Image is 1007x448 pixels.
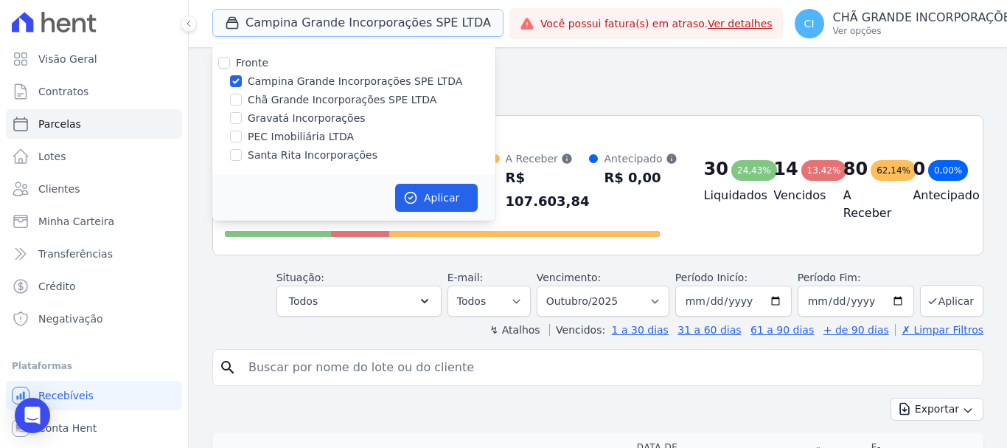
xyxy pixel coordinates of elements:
[773,157,798,181] div: 14
[798,270,914,286] label: Período Fim:
[15,398,50,433] div: Open Intercom Messenger
[537,272,601,283] label: Vencimento:
[276,286,442,317] button: Todos
[604,151,677,166] div: Antecipado
[6,77,182,106] a: Contratos
[6,272,182,301] a: Crédito
[871,160,916,181] div: 62,14%
[38,84,88,99] span: Contratos
[38,182,80,196] span: Clientes
[843,157,868,181] div: 80
[675,272,748,283] label: Período Inicío:
[6,413,182,443] a: Conta Hent
[38,421,97,435] span: Conta Hent
[677,324,741,336] a: 31 a 60 dias
[248,148,377,163] label: Santa Rita Incorporações
[913,157,925,181] div: 0
[540,16,773,32] span: Você possui fatura(s) em atraso.
[895,324,983,336] a: ✗ Limpar Filtros
[506,151,590,166] div: A Receber
[704,157,728,181] div: 30
[804,18,815,29] span: CI
[891,398,983,421] button: Exportar
[843,187,890,222] h4: A Receber
[38,279,76,294] span: Crédito
[38,247,113,261] span: Transferências
[506,166,590,213] div: R$ 107.603,84
[38,149,66,164] span: Lotes
[801,160,847,181] div: 13,42%
[731,160,777,181] div: 24,43%
[6,142,182,171] a: Lotes
[289,292,318,310] span: Todos
[6,174,182,204] a: Clientes
[920,285,983,317] button: Aplicar
[704,187,750,204] h4: Liquidados
[12,357,176,375] div: Plataformas
[248,74,462,89] label: Campina Grande Incorporações SPE LTDA
[928,160,968,181] div: 0,00%
[219,359,237,376] i: search
[38,311,103,326] span: Negativação
[212,59,983,86] h2: Parcelas
[708,18,773,30] a: Ver detalhes
[6,304,182,334] a: Negativação
[248,129,354,145] label: PEC Imobiliária LTDA
[6,207,182,236] a: Minha Carteira
[395,184,478,212] button: Aplicar
[6,381,182,410] a: Recebíveis
[823,324,889,336] a: + de 90 dias
[549,324,605,336] label: Vencidos:
[248,111,366,126] label: Gravatá Incorporações
[240,353,977,382] input: Buscar por nome do lote ou do cliente
[750,324,814,336] a: 61 a 90 dias
[6,109,182,139] a: Parcelas
[276,272,324,283] label: Situação:
[6,44,182,74] a: Visão Geral
[604,166,677,190] div: R$ 0,00
[248,92,436,108] label: Chã Grande Incorporações SPE LTDA
[773,187,820,204] h4: Vencidos
[38,117,81,131] span: Parcelas
[6,239,182,269] a: Transferências
[612,324,669,336] a: 1 a 30 dias
[913,187,959,204] h4: Antecipado
[212,9,503,37] button: Campina Grande Incorporações SPE LTDA
[236,57,268,69] label: Fronte
[38,214,114,229] span: Minha Carteira
[38,52,97,66] span: Visão Geral
[38,388,94,403] span: Recebíveis
[489,324,540,336] label: ↯ Atalhos
[447,272,484,283] label: E-mail:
